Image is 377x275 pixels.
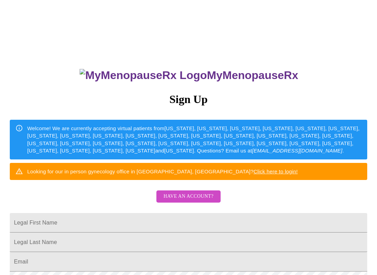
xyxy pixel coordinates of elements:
[27,122,362,157] div: Welcome! We are currently accepting virtual patients from [US_STATE], [US_STATE], [US_STATE], [US...
[163,192,213,201] span: Have an account?
[155,198,222,204] a: Have an account?
[10,93,367,106] h3: Sign Up
[11,69,368,82] h3: MyMenopauseRx
[80,69,207,82] img: MyMenopauseRx Logo
[253,168,298,174] a: Click here to login!
[252,148,342,154] em: [EMAIL_ADDRESS][DOMAIN_NAME]
[27,165,298,178] div: Looking for our in person gynecology office in [GEOGRAPHIC_DATA], [GEOGRAPHIC_DATA]?
[156,190,220,203] button: Have an account?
